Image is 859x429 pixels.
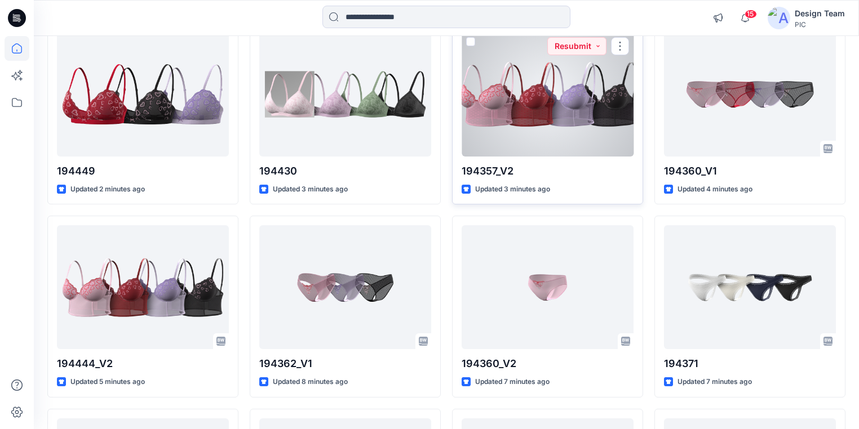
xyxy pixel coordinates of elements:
p: 194430 [259,163,431,179]
p: 194362_V1 [259,356,431,372]
p: Updated 4 minutes ago [678,184,752,195]
p: 194444_V2 [57,356,229,372]
a: 194430 [259,33,431,157]
a: 194357_V2 [462,33,634,157]
p: 194360_V2 [462,356,634,372]
p: Updated 3 minutes ago [273,184,348,195]
p: 194371 [664,356,836,372]
a: 194362_V1 [259,225,431,349]
p: Updated 2 minutes ago [70,184,145,195]
p: Updated 8 minutes ago [273,376,348,388]
p: Updated 7 minutes ago [475,376,550,388]
a: 194371 [664,225,836,349]
img: avatar [768,7,790,29]
p: Updated 7 minutes ago [678,376,752,388]
div: PIC [795,20,845,29]
p: Updated 3 minutes ago [475,184,550,195]
p: 194449 [57,163,229,179]
a: 194360_V1 [664,33,836,157]
a: 194360_V2 [462,225,634,349]
span: 15 [745,10,757,19]
div: Design Team [795,7,845,20]
p: 194360_V1 [664,163,836,179]
a: 194444_V2 [57,225,229,349]
p: 194357_V2 [462,163,634,179]
a: 194449 [57,33,229,157]
p: Updated 5 minutes ago [70,376,145,388]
